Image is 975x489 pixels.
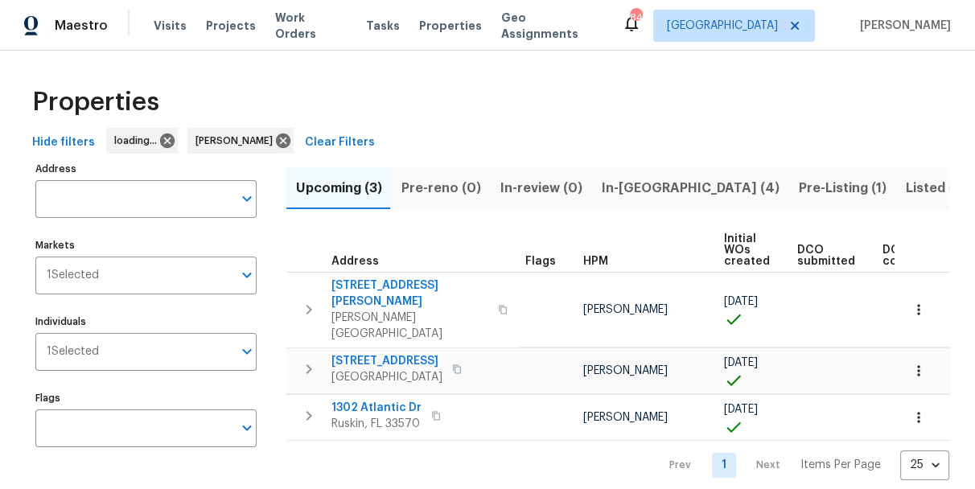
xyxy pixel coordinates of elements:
span: Maestro [55,18,108,34]
span: [GEOGRAPHIC_DATA] [667,18,778,34]
span: [PERSON_NAME] [583,412,668,423]
label: Individuals [35,317,257,327]
div: 84 [630,10,641,26]
span: [PERSON_NAME] [854,18,951,34]
label: Markets [35,240,257,250]
span: Geo Assignments [501,10,603,42]
button: Open [236,264,258,286]
button: Open [236,417,258,439]
span: [PERSON_NAME] [583,365,668,376]
span: 1 Selected [47,269,99,282]
span: Flags [525,256,556,267]
span: DCO complete [882,244,936,267]
span: [PERSON_NAME] [583,304,668,315]
span: Tasks [366,20,400,31]
span: DCO submitted [797,244,855,267]
span: [DATE] [724,357,758,368]
span: [DATE] [724,296,758,307]
div: 25 [900,444,949,486]
span: Listed (18) [906,177,973,199]
span: HPM [583,256,608,267]
span: [PERSON_NAME][GEOGRAPHIC_DATA] [331,310,488,342]
p: Items Per Page [800,457,881,473]
button: Open [236,187,258,210]
span: In-[GEOGRAPHIC_DATA] (4) [602,177,780,199]
span: Pre-Listing (1) [799,177,887,199]
button: Clear Filters [298,128,381,158]
span: [GEOGRAPHIC_DATA] [331,369,442,385]
span: Hide filters [32,133,95,153]
label: Address [35,164,257,174]
div: [PERSON_NAME] [187,128,294,154]
span: Ruskin, FL 33570 [331,416,422,432]
span: Work Orders [275,10,347,42]
span: [STREET_ADDRESS] [331,353,442,369]
span: In-review (0) [500,177,582,199]
div: loading... [106,128,178,154]
span: Address [331,256,379,267]
span: Projects [206,18,256,34]
span: [PERSON_NAME] [195,133,279,149]
span: [DATE] [724,404,758,415]
button: Open [236,340,258,363]
span: Clear Filters [305,133,375,153]
a: Goto page 1 [712,453,736,478]
span: [STREET_ADDRESS][PERSON_NAME] [331,277,488,310]
span: Upcoming (3) [296,177,382,199]
span: Properties [32,94,159,110]
span: Initial WOs created [724,233,770,267]
button: Hide filters [26,128,101,158]
span: Properties [419,18,482,34]
label: Flags [35,393,257,403]
span: 1302 Atlantic Dr [331,400,422,416]
span: loading... [114,133,163,149]
span: Visits [154,18,187,34]
span: 1 Selected [47,345,99,359]
nav: Pagination Navigation [654,450,949,480]
span: Pre-reno (0) [401,177,481,199]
